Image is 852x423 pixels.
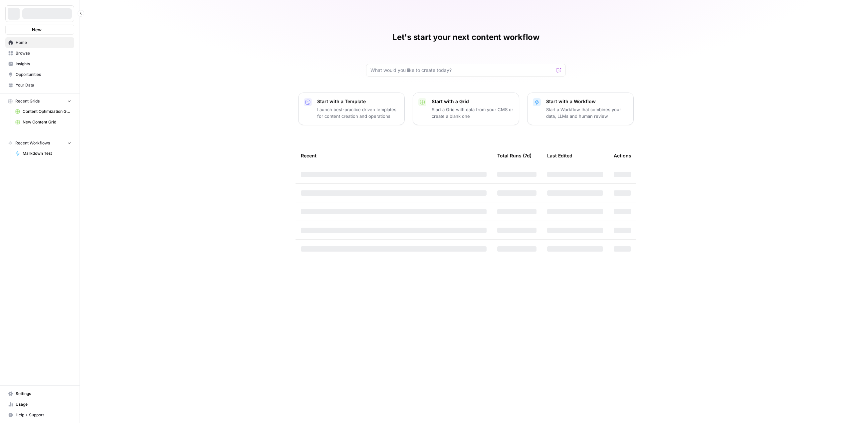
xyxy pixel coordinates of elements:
[317,98,399,105] p: Start with a Template
[432,98,514,105] p: Start with a Grid
[16,401,71,407] span: Usage
[301,146,487,165] div: Recent
[546,98,628,105] p: Start with a Workflow
[5,25,74,35] button: New
[23,150,71,156] span: Markdown Test
[5,37,74,48] a: Home
[23,119,71,125] span: New Content Grid
[5,59,74,69] a: Insights
[5,80,74,91] a: Your Data
[12,148,74,159] a: Markdown Test
[370,67,553,74] input: What would you like to create today?
[16,72,71,78] span: Opportunities
[32,26,42,33] span: New
[12,117,74,127] a: New Content Grid
[392,32,539,43] h1: Let's start your next content workflow
[16,40,71,46] span: Home
[5,410,74,420] button: Help + Support
[5,69,74,80] a: Opportunities
[527,93,634,125] button: Start with a WorkflowStart a Workflow that combines your data, LLMs and human review
[546,106,628,119] p: Start a Workflow that combines your data, LLMs and human review
[23,108,71,114] span: Content Optimization Grid
[12,106,74,117] a: Content Optimization Grid
[16,391,71,397] span: Settings
[547,146,572,165] div: Last Edited
[16,50,71,56] span: Browse
[432,106,514,119] p: Start a Grid with data from your CMS or create a blank one
[16,61,71,67] span: Insights
[298,93,405,125] button: Start with a TemplateLaunch best-practice driven templates for content creation and operations
[15,140,50,146] span: Recent Workflows
[5,96,74,106] button: Recent Grids
[16,82,71,88] span: Your Data
[5,399,74,410] a: Usage
[5,138,74,148] button: Recent Workflows
[497,146,532,165] div: Total Runs (7d)
[15,98,40,104] span: Recent Grids
[16,412,71,418] span: Help + Support
[413,93,519,125] button: Start with a GridStart a Grid with data from your CMS or create a blank one
[5,388,74,399] a: Settings
[614,146,631,165] div: Actions
[317,106,399,119] p: Launch best-practice driven templates for content creation and operations
[5,48,74,59] a: Browse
